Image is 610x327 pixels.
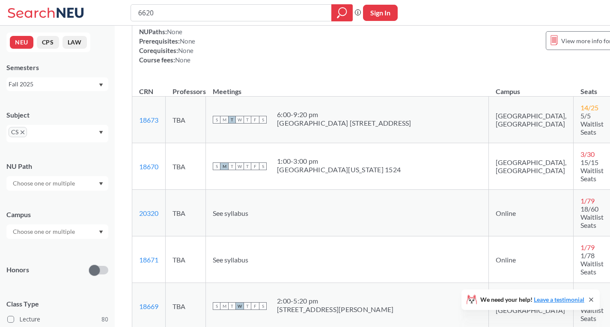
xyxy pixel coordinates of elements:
[166,143,206,190] td: TBA
[213,256,248,264] span: See syllabus
[99,182,103,186] svg: Dropdown arrow
[206,78,489,97] th: Meetings
[244,302,251,310] span: T
[489,143,574,190] td: [GEOGRAPHIC_DATA], [GEOGRAPHIC_DATA]
[139,27,195,65] div: NUPaths: Prerequisites: Corequisites: Course fees:
[228,302,236,310] span: T
[99,83,103,87] svg: Dropdown arrow
[10,36,33,49] button: NEU
[228,116,236,124] span: T
[139,87,153,96] div: CRN
[220,116,228,124] span: M
[337,7,347,19] svg: magnifying glass
[489,97,574,143] td: [GEOGRAPHIC_DATA], [GEOGRAPHIC_DATA]
[99,230,103,234] svg: Dropdown arrow
[251,116,259,124] span: F
[244,116,251,124] span: T
[580,298,604,322] span: 9/15 Waitlist Seats
[6,176,108,191] div: Dropdown arrow
[236,116,244,124] span: W
[6,63,108,72] div: Semesters
[251,162,259,170] span: F
[6,224,108,239] div: Dropdown arrow
[166,78,206,97] th: Professors
[580,103,598,112] span: 14 / 25
[251,302,259,310] span: F
[580,112,604,136] span: 5/5 Waitlist Seats
[101,315,108,324] span: 80
[244,162,251,170] span: T
[331,4,353,21] div: magnifying glass
[363,5,398,21] button: Sign In
[259,116,267,124] span: S
[9,178,80,189] input: Choose one or multiple
[99,131,103,134] svg: Dropdown arrow
[7,314,108,325] label: Lecture
[6,299,108,309] span: Class Type
[167,28,182,35] span: None
[580,197,595,205] span: 1 / 79
[489,78,574,97] th: Campus
[6,265,29,275] p: Honors
[489,190,574,236] td: Online
[139,162,158,171] a: 18670
[175,56,190,64] span: None
[489,236,574,283] td: Online
[236,302,244,310] span: W
[139,116,158,124] a: 18673
[178,47,193,54] span: None
[580,158,604,183] span: 15/15 Waitlist Seats
[259,302,267,310] span: S
[6,125,108,142] div: CSX to remove pillDropdown arrow
[277,297,393,305] div: 2:00 - 5:20 pm
[228,162,236,170] span: T
[277,165,401,174] div: [GEOGRAPHIC_DATA][US_STATE] 1524
[534,296,584,303] a: Leave a testimonial
[220,302,228,310] span: M
[137,6,325,20] input: Class, professor, course number, "phrase"
[166,97,206,143] td: TBA
[9,80,98,89] div: Fall 2025
[277,157,401,165] div: 1:00 - 3:00 pm
[580,243,595,251] span: 1 / 79
[37,36,59,49] button: CPS
[139,256,158,264] a: 18671
[166,236,206,283] td: TBA
[62,36,87,49] button: LAW
[21,130,24,134] svg: X to remove pill
[580,150,595,158] span: 3 / 30
[236,162,244,170] span: W
[6,162,108,171] div: NU Path
[139,209,158,217] a: 20320
[580,251,604,276] span: 1/78 Waitlist Seats
[9,227,80,237] input: Choose one or multiple
[6,110,108,120] div: Subject
[139,302,158,310] a: 18669
[213,209,248,217] span: See syllabus
[277,119,411,127] div: [GEOGRAPHIC_DATA] [STREET_ADDRESS]
[277,110,411,119] div: 6:00 - 9:20 pm
[6,77,108,91] div: Fall 2025Dropdown arrow
[277,305,393,314] div: [STREET_ADDRESS][PERSON_NAME]
[180,37,195,45] span: None
[213,116,220,124] span: S
[166,190,206,236] td: TBA
[213,162,220,170] span: S
[9,127,27,137] span: CSX to remove pill
[580,205,604,229] span: 18/60 Waitlist Seats
[480,297,584,303] span: We need your help!
[6,210,108,219] div: Campus
[259,162,267,170] span: S
[213,302,220,310] span: S
[220,162,228,170] span: M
